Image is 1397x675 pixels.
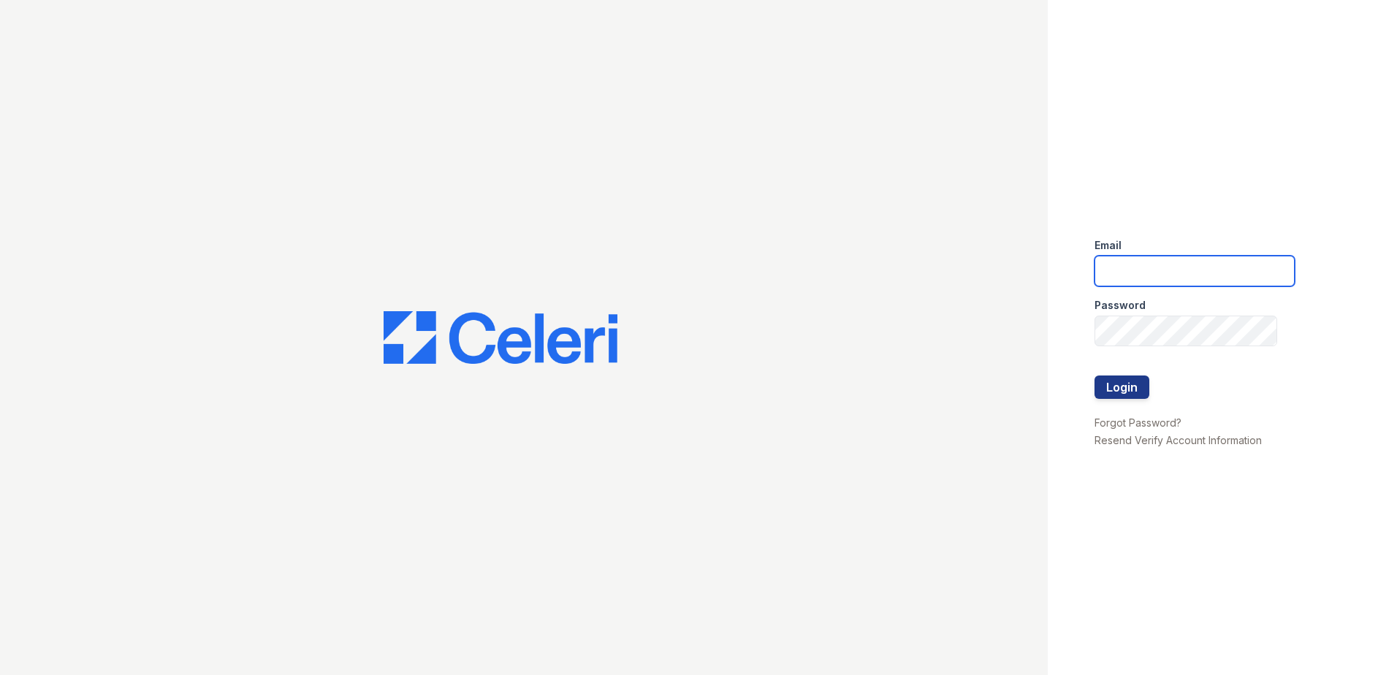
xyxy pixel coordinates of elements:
label: Email [1095,238,1122,253]
img: CE_Logo_Blue-a8612792a0a2168367f1c8372b55b34899dd931a85d93a1a3d3e32e68fde9ad4.png [384,311,617,364]
a: Resend Verify Account Information [1095,434,1262,446]
label: Password [1095,298,1146,313]
button: Login [1095,375,1149,399]
a: Forgot Password? [1095,416,1181,429]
